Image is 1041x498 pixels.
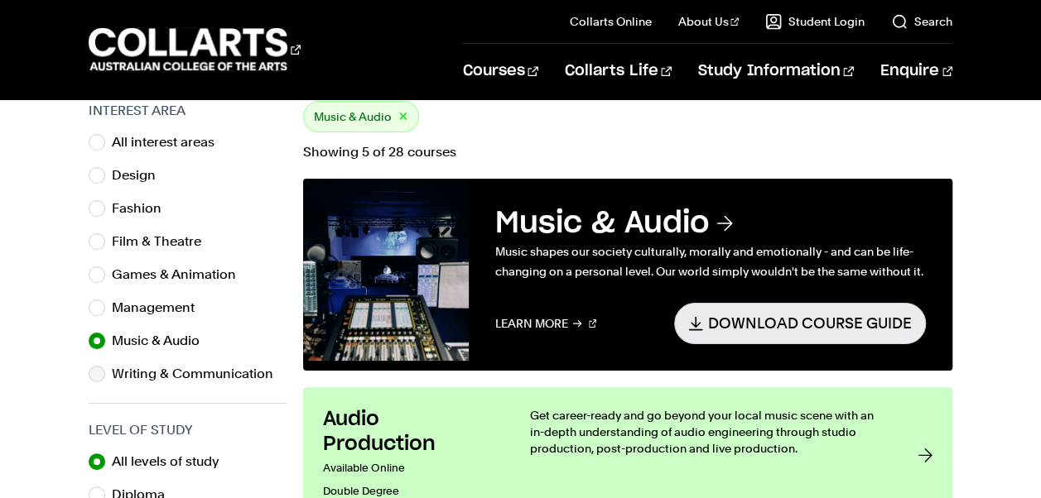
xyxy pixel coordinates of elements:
[462,44,537,98] a: Courses
[398,108,408,127] button: ×
[112,329,213,352] label: Music & Audio
[112,362,287,385] label: Writing & Communication
[112,450,233,473] label: All levels of study
[678,13,740,30] a: About Us
[303,179,469,361] img: Music & Audio
[112,131,228,154] label: All interest areas
[495,303,597,343] a: Learn More
[303,146,952,159] p: Showing 5 of 28 courses
[112,263,249,286] label: Games & Animation
[112,164,169,187] label: Design
[891,13,952,30] a: Search
[112,296,208,319] label: Management
[112,230,214,253] label: Film & Theatre
[112,197,175,220] label: Fashion
[495,205,926,242] h3: Music & Audio
[565,44,672,98] a: Collarts Life
[495,242,926,281] p: Music shapes our society culturally, morally and emotionally - and can be life-changing on a pers...
[880,44,952,98] a: Enquire
[323,457,497,480] p: Available Online
[323,407,497,457] h3: Audio Production
[674,303,926,343] a: Download Course Guide
[89,101,287,121] h3: Interest Area
[89,26,301,73] div: Go to homepage
[570,13,652,30] a: Collarts Online
[530,407,884,457] p: Get career-ready and go beyond your local music scene with an in-depth understanding of audio eng...
[303,101,419,132] div: Music & Audio
[765,13,865,30] a: Student Login
[698,44,854,98] a: Study Information
[89,420,287,440] h3: Level of Study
